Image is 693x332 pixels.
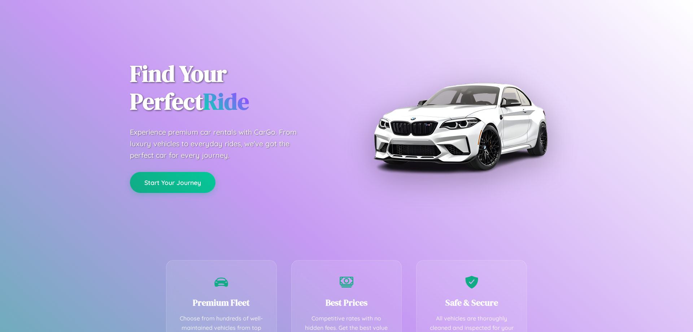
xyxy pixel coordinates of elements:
[130,172,215,193] button: Start Your Journey
[203,86,249,117] span: Ride
[130,126,310,161] p: Experience premium car rentals with CarGo. From luxury vehicles to everyday rides, we've got the ...
[427,297,516,309] h3: Safe & Secure
[130,60,336,116] h1: Find Your Perfect
[370,36,550,217] img: Premium BMW car rental vehicle
[302,297,391,309] h3: Best Prices
[177,297,266,309] h3: Premium Fleet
